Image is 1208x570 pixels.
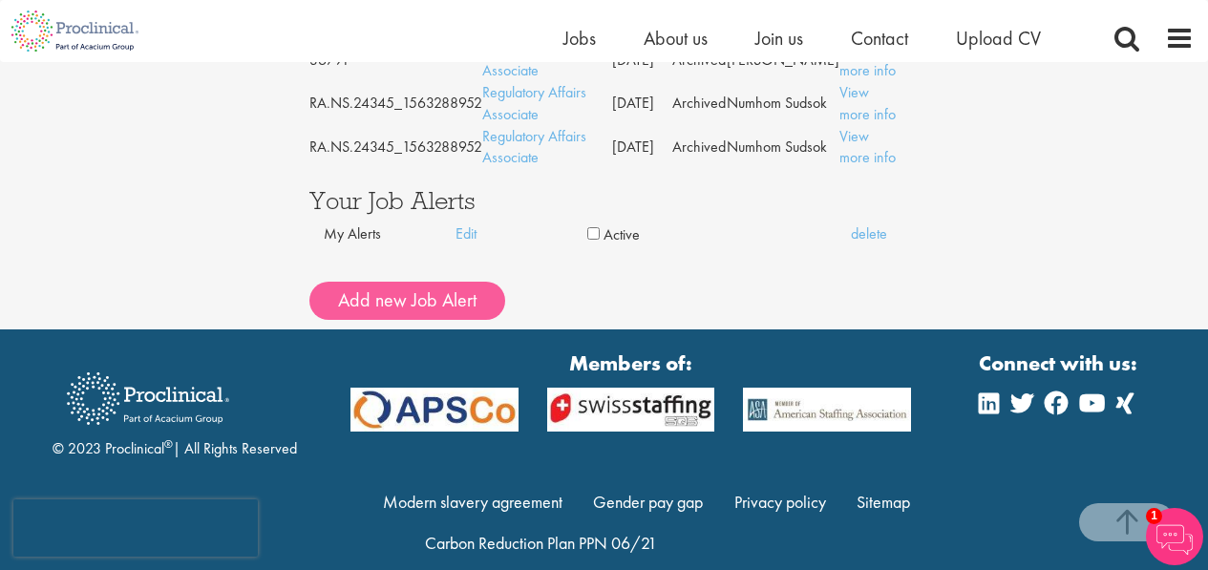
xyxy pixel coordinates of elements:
[309,126,482,170] td: RA.NS.24345_1563288952
[309,282,505,320] button: Add new Job Alert
[956,26,1041,51] a: Upload CV
[336,388,533,433] img: APSCo
[839,126,896,168] a: View more info
[533,388,730,433] img: APSCo
[851,223,983,245] a: delete
[734,491,826,513] a: Privacy policy
[727,82,839,126] td: Numhom Sudsok
[309,82,482,126] td: RA.NS.24345_1563288952
[612,126,671,170] td: [DATE]
[13,499,258,557] iframe: reCAPTCHA
[672,126,727,170] td: Archived
[482,126,586,168] a: Regulatory Affairs Associate
[1146,508,1203,565] img: Chatbot
[604,224,640,246] label: Active
[755,26,803,51] a: Join us
[593,491,703,513] a: Gender pay gap
[482,82,586,124] a: Regulatory Affairs Associate
[727,126,839,170] td: Numhom Sudsok
[324,223,456,245] div: My Alerts
[851,26,908,51] a: Contact
[857,491,910,513] a: Sitemap
[53,358,297,460] div: © 2023 Proclinical | All Rights Reserved
[1146,508,1162,524] span: 1
[729,388,925,433] img: APSCo
[309,188,900,213] h3: Your Job Alerts
[383,491,562,513] a: Modern slavery agreement
[644,26,708,51] a: About us
[563,26,596,51] a: Jobs
[53,359,244,438] img: Proclinical Recruitment
[612,82,671,126] td: [DATE]
[979,348,1141,378] strong: Connect with us:
[672,82,727,126] td: Archived
[164,436,173,452] sup: ®
[425,532,657,554] a: Carbon Reduction Plan PPN 06/21
[839,82,896,124] a: View more info
[456,223,587,245] a: Edit
[350,348,912,378] strong: Members of:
